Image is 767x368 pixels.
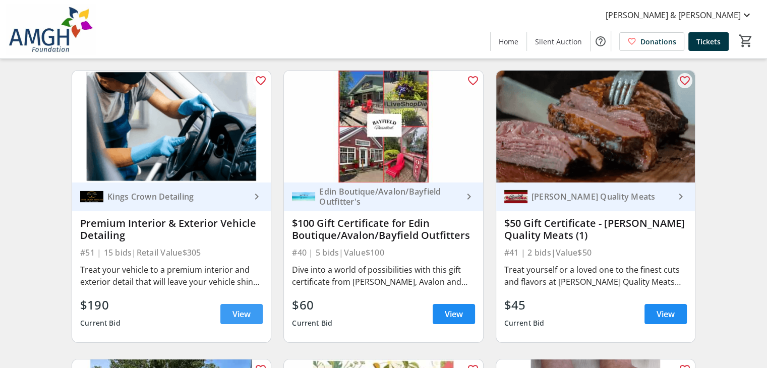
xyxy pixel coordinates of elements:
[255,75,267,87] mat-icon: favorite_outline
[535,36,582,47] span: Silent Auction
[504,296,545,314] div: $45
[527,192,675,202] div: [PERSON_NAME] Quality Meats
[499,36,518,47] span: Home
[72,71,271,182] img: Premium Interior & Exterior Vehicle Detailing
[504,217,687,241] div: $50 Gift Certificate - [PERSON_NAME] Quality Meats (1)
[591,31,611,51] button: Help
[606,9,741,21] span: [PERSON_NAME] & [PERSON_NAME]
[463,191,475,203] mat-icon: keyboard_arrow_right
[504,314,545,332] div: Current Bid
[504,246,687,260] div: #41 | 2 bids | Value $50
[220,304,263,324] a: View
[675,191,687,203] mat-icon: keyboard_arrow_right
[292,264,475,288] div: Dive into a world of possibilities with this gift certificate from [PERSON_NAME], Avalon and Bayf...
[504,185,527,208] img: Shanahan's Quality Meats
[284,182,483,211] a: Edin Boutique/Avalon/Bayfield Outfitter'sEdin Boutique/Avalon/Bayfield Outfitter's
[6,4,96,54] img: Alexandra Marine & General Hospital Foundation's Logo
[496,182,695,211] a: Shanahan's Quality Meats[PERSON_NAME] Quality Meats
[467,75,479,87] mat-icon: favorite_outline
[72,182,271,211] a: Kings Crown DetailingKings Crown Detailing
[737,32,755,50] button: Cart
[292,296,332,314] div: $60
[80,264,263,288] div: Treat your vehicle to a premium interior and exterior detail that will leave your vehicle shiny a...
[232,308,251,320] span: View
[80,296,121,314] div: $190
[103,192,251,202] div: Kings Crown Detailing
[657,308,675,320] span: View
[80,314,121,332] div: Current Bid
[315,187,462,207] div: Edin Boutique/Avalon/Bayfield Outfitter's
[251,191,263,203] mat-icon: keyboard_arrow_right
[688,32,729,51] a: Tickets
[292,314,332,332] div: Current Bid
[640,36,676,47] span: Donations
[504,264,687,288] div: Treat yourself or a loved one to the finest cuts and flavors at [PERSON_NAME] Quality Meats with ...
[292,217,475,241] div: $100 Gift Certificate for Edin Boutique/Avalon/Bayfield Outfitters
[292,185,315,208] img: Edin Boutique/Avalon/Bayfield Outfitter's
[679,75,691,87] mat-icon: favorite_outline
[433,304,475,324] a: View
[496,71,695,182] img: $50 Gift Certificate - Shanahan's Quality Meats (1)
[292,246,475,260] div: #40 | 5 bids | Value $100
[696,36,721,47] span: Tickets
[598,7,761,23] button: [PERSON_NAME] & [PERSON_NAME]
[284,71,483,182] img: $100 Gift Certificate for Edin Boutique/Avalon/Bayfield Outfitters
[644,304,687,324] a: View
[527,32,590,51] a: Silent Auction
[445,308,463,320] span: View
[80,246,263,260] div: #51 | 15 bids | Retail Value $305
[619,32,684,51] a: Donations
[80,217,263,241] div: Premium Interior & Exterior Vehicle Detailing
[491,32,526,51] a: Home
[80,185,103,208] img: Kings Crown Detailing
